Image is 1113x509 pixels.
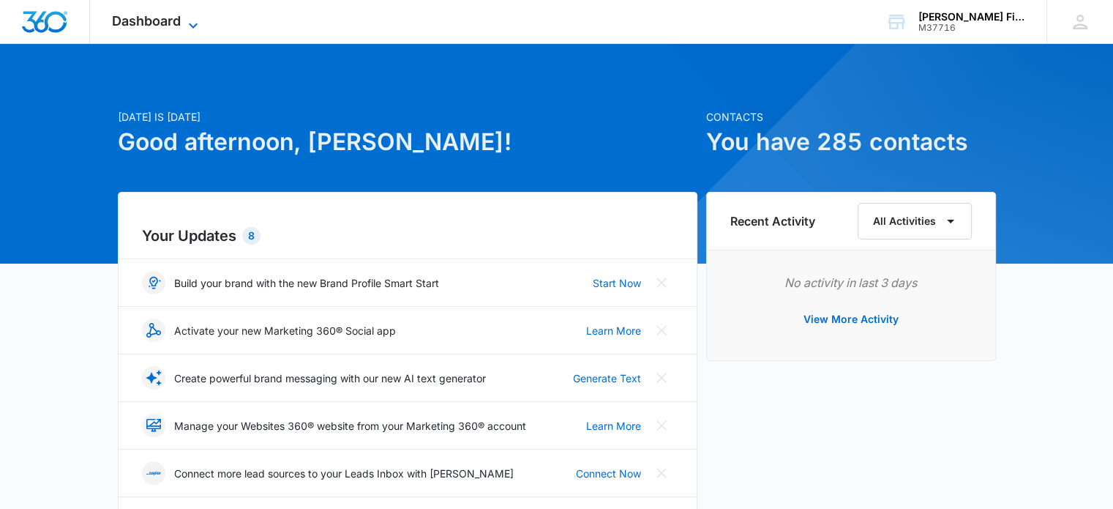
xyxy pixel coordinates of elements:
button: All Activities [858,203,972,239]
p: [DATE] is [DATE] [118,109,697,125]
h6: Recent Activity [730,212,815,230]
div: account name [918,11,1025,23]
button: View More Activity [789,302,913,337]
a: Start Now [593,275,641,291]
p: No activity in last 3 days [730,274,972,291]
p: Manage your Websites 360® website from your Marketing 360® account [174,418,526,434]
button: Close [650,414,673,437]
a: Connect Now [576,466,641,481]
h1: You have 285 contacts [706,125,996,160]
button: Close [650,366,673,390]
a: Learn More [586,323,641,338]
h1: Good afternoon, [PERSON_NAME]! [118,125,697,160]
a: Generate Text [573,371,641,386]
button: Close [650,461,673,485]
p: Activate your new Marketing 360® Social app [174,323,396,338]
button: Close [650,319,673,342]
p: Create powerful brand messaging with our new AI text generator [174,371,486,386]
p: Contacts [706,109,996,125]
div: account id [918,23,1025,33]
div: 8 [242,227,261,245]
p: Connect more lead sources to your Leads Inbox with [PERSON_NAME] [174,466,514,481]
button: Close [650,271,673,294]
h2: Your Updates [142,225,673,247]
p: Build your brand with the new Brand Profile Smart Start [174,275,439,291]
a: Learn More [586,418,641,434]
span: Dashboard [112,13,181,29]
